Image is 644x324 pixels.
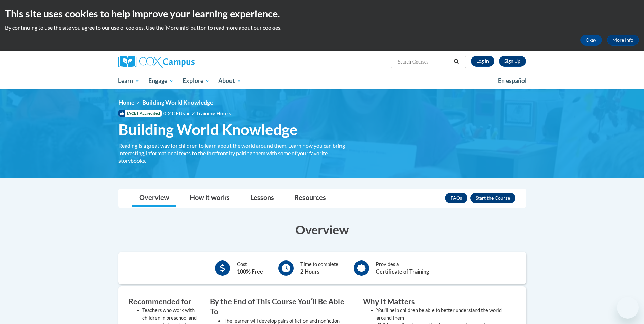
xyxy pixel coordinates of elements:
[376,260,429,276] div: Provides a
[499,56,526,67] a: Register
[451,58,461,66] button: Search
[114,73,144,89] a: Learn
[243,189,281,207] a: Lessons
[148,77,174,85] span: Engage
[118,121,298,139] span: Building World Knowledge
[300,268,319,275] b: 2 Hours
[118,77,140,85] span: Learn
[376,268,429,275] b: Certificate of Training
[218,77,241,85] span: About
[144,73,178,89] a: Engage
[118,142,353,164] div: Reading is a great way for children to learn about the world around them. Learn how you can bring...
[397,58,451,66] input: Search Courses
[183,77,210,85] span: Explore
[178,73,214,89] a: Explore
[5,7,639,20] h2: This site uses cookies to help improve your learning experience.
[494,74,531,88] a: En español
[129,296,200,307] h3: Recommended for
[118,56,195,68] img: Cox Campus
[363,296,505,307] h3: Why It Matters
[300,260,338,276] div: Time to complete
[118,110,162,117] span: IACET Accredited
[163,110,231,117] span: 0.2 CEUs
[5,24,639,31] p: By continuing to use the site you agree to our use of cookies. Use the ‘More info’ button to read...
[132,189,176,207] a: Overview
[118,221,526,238] h3: Overview
[214,73,246,89] a: About
[118,56,247,68] a: Cox Campus
[183,189,237,207] a: How it works
[471,56,494,67] a: Log In
[187,110,190,116] span: •
[580,35,602,46] button: Okay
[288,189,333,207] a: Resources
[191,110,231,116] span: 2 Training Hours
[498,77,527,84] span: En español
[445,193,467,203] a: FAQs
[237,268,263,275] b: 100% Free
[210,296,353,318] h3: By the End of This Course Youʹll Be Able To
[118,99,134,106] a: Home
[237,260,263,276] div: Cost
[617,297,639,319] iframe: Button to launch messaging window
[142,99,213,106] span: Building World Knowledge
[376,307,505,322] li: You'll help children be able to better understand the world around them
[108,73,536,89] div: Main menu
[607,35,639,46] a: More Info
[470,193,515,203] button: Enroll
